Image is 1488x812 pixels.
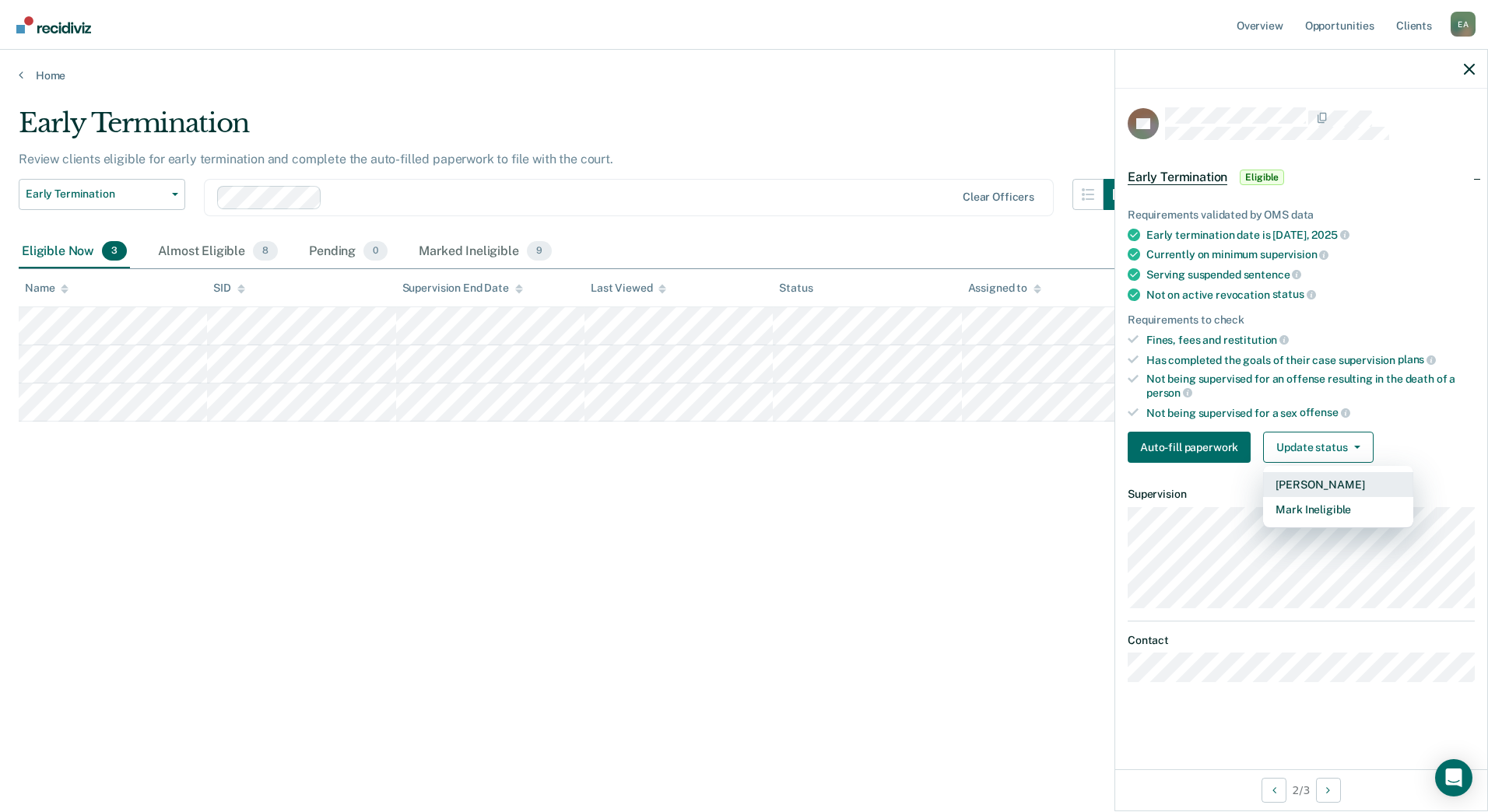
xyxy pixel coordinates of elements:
[1300,406,1350,418] span: offense
[402,282,523,295] div: Supervision End Date
[1146,333,1475,347] div: Fines, fees and
[527,241,552,261] span: 9
[306,235,391,269] div: Pending
[1128,313,1475,327] div: Requirements to check
[1128,488,1475,501] dt: Supervision
[1128,634,1475,647] dt: Contact
[1223,334,1289,346] span: restitution
[963,191,1034,204] div: Clear officers
[19,152,613,166] p: Review clients eligible for early termination and complete the auto-filled paperwork to file with...
[1263,472,1413,497] button: [PERSON_NAME]
[591,282,666,295] div: Last Viewed
[1115,152,1487,202] div: Early TerminationEligible
[1146,353,1475,367] div: Has completed the goals of their case supervision
[1128,208,1475,222] div: Requirements validated by OMS data
[1146,373,1475,399] div: Not being supervised for an offense resulting in the death of a
[1146,247,1475,261] div: Currently on minimum
[1146,387,1192,399] span: person
[1146,268,1475,282] div: Serving suspended
[1240,170,1284,185] span: Eligible
[1263,497,1413,522] button: Mark Ineligible
[1260,248,1328,261] span: supervision
[155,235,281,269] div: Almost Eligible
[1128,170,1227,185] span: Early Termination
[1451,12,1476,37] button: Profile dropdown button
[1272,288,1316,300] span: status
[968,282,1041,295] div: Assigned to
[1115,769,1487,810] div: 2 / 3
[19,235,130,269] div: Eligible Now
[779,282,812,295] div: Status
[1316,778,1341,803] button: Next Opportunity
[1146,406,1475,420] div: Not being supervised for a sex
[363,241,388,261] span: 0
[1451,12,1476,37] div: E A
[416,235,555,269] div: Marked Ineligible
[1244,268,1302,281] span: sentence
[1263,432,1373,463] button: Update status
[102,241,127,261] span: 3
[253,241,278,261] span: 8
[1435,759,1472,796] div: Open Intercom Messenger
[1128,432,1251,463] button: Auto-fill paperwork
[1146,288,1475,302] div: Not on active revocation
[1262,778,1286,803] button: Previous Opportunity
[25,282,68,295] div: Name
[16,16,91,33] img: Recidiviz
[1146,228,1475,242] div: Early termination date is [DATE],
[1311,229,1349,241] span: 2025
[213,282,245,295] div: SID
[19,107,1135,152] div: Early Termination
[1128,432,1257,463] a: Navigate to form link
[19,68,1469,82] a: Home
[26,187,166,201] span: Early Termination
[1398,353,1436,366] span: plans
